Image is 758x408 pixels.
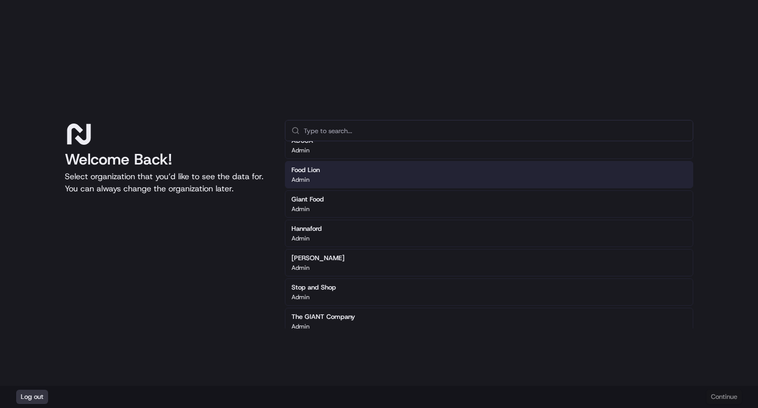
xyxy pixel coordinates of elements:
[291,176,310,184] p: Admin
[285,130,693,337] div: Suggestions
[16,390,48,404] button: Log out
[291,254,345,263] h2: [PERSON_NAME]
[291,293,310,301] p: Admin
[291,224,322,233] h2: Hannaford
[291,195,324,204] h2: Giant Food
[65,171,269,195] p: Select organization that you’d like to see the data for. You can always change the organization l...
[291,283,336,292] h2: Stop and Shop
[291,205,310,213] p: Admin
[291,322,310,331] p: Admin
[304,120,687,141] input: Type to search...
[291,166,320,175] h2: Food Lion
[291,146,310,154] p: Admin
[65,150,269,169] h1: Welcome Back!
[291,264,310,272] p: Admin
[291,312,355,321] h2: The GIANT Company
[291,234,310,242] p: Admin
